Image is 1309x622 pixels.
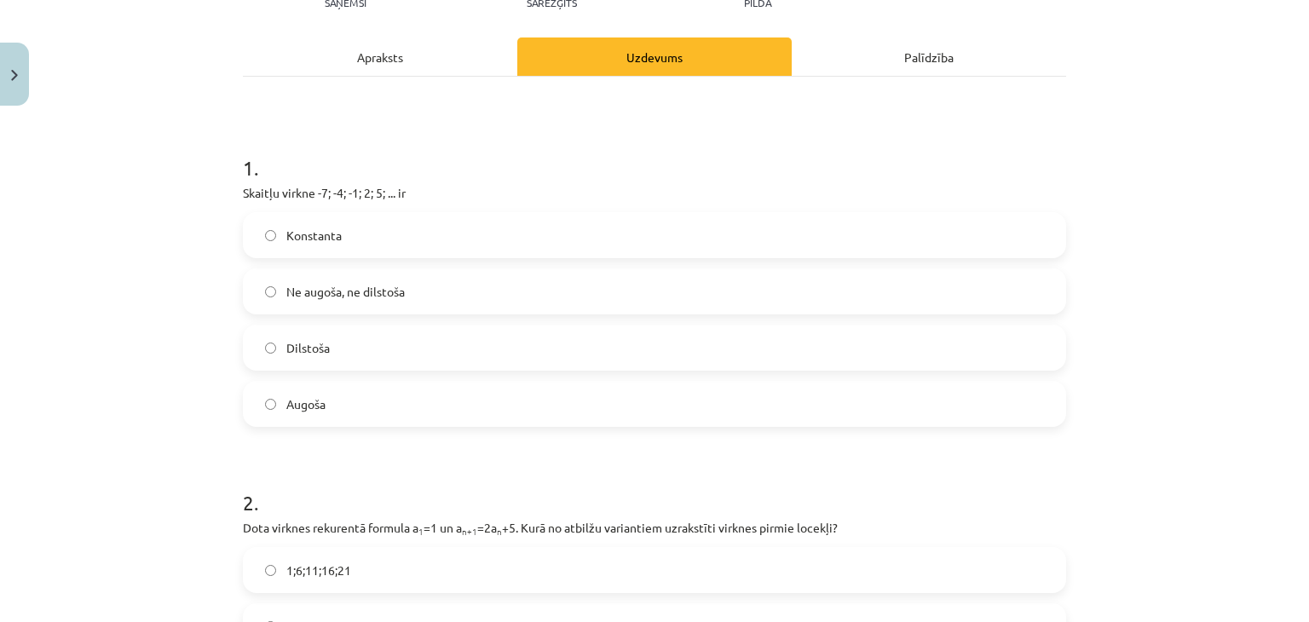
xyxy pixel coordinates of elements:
input: Konstanta [265,230,276,241]
span: Augoša [286,395,326,413]
input: Ne augoša, ne dilstoša [265,286,276,297]
img: icon-close-lesson-0947bae3869378f0d4975bcd49f059093ad1ed9edebbc8119c70593378902aed.svg [11,70,18,81]
div: Uzdevums [517,37,792,76]
span: Konstanta [286,227,342,245]
input: Dilstoša [265,343,276,354]
div: Palīdzība [792,37,1066,76]
input: Augoša [265,399,276,410]
span: 1;6;11;16;21 [286,562,351,579]
input: 1;6;11;16;21 [265,565,276,576]
h1: 1 . [243,126,1066,179]
sub: n [497,525,502,538]
div: Apraksts [243,37,517,76]
sub: n+1 [462,525,477,538]
span: Ne augoša, ne dilstoša [286,283,405,301]
p: Skaitļu virkne -7; -4; -1; 2; 5; ... ir [243,184,1066,202]
h1: 2 . [243,461,1066,514]
p: Dota virknes rekurentā formula a =1 un a =2a +5. Kurā no atbilžu variantiem uzrakstīti virknes pi... [243,519,1066,537]
sub: 1 [418,525,424,538]
span: Dilstoša [286,339,330,357]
